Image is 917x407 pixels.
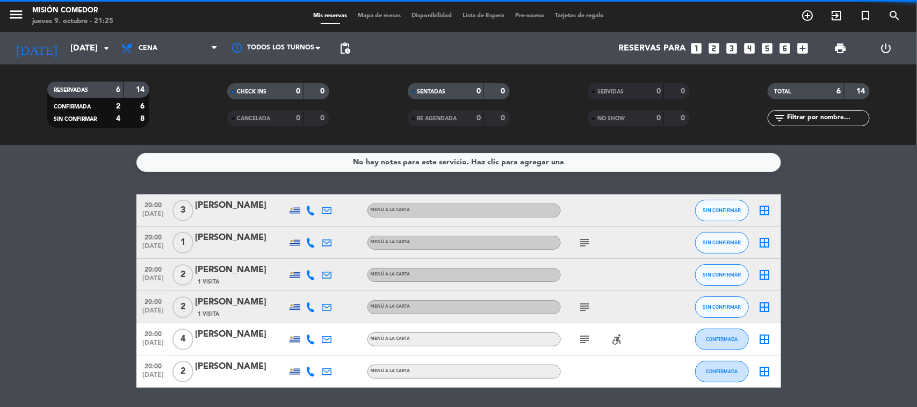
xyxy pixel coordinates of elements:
[237,116,270,121] span: CANCELADA
[140,307,167,319] span: [DATE]
[140,210,167,223] span: [DATE]
[501,114,507,122] strong: 0
[54,104,91,110] span: CONFIRMADA
[695,232,749,253] button: SIN CONFIRMAR
[761,41,775,55] i: looks_5
[140,372,167,384] span: [DATE]
[703,272,741,278] span: SIN CONFIRMAR
[100,42,113,55] i: arrow_drop_down
[140,230,167,243] span: 20:00
[830,9,843,22] i: exit_to_app
[611,333,624,346] i: accessible_forward
[695,329,749,350] button: CONFIRMADA
[695,264,749,286] button: SIN CONFIRMAR
[619,43,686,54] span: Reservas para
[759,365,771,378] i: border_all
[371,337,410,341] span: MENÚ A LA CARTA
[139,45,157,52] span: Cena
[681,88,687,95] strong: 0
[656,114,661,122] strong: 0
[706,368,738,374] span: CONFIRMADA
[690,41,704,55] i: looks_one
[8,6,24,26] button: menu
[196,295,287,309] div: [PERSON_NAME]
[703,304,741,310] span: SIN CONFIRMAR
[656,88,661,95] strong: 0
[476,88,481,95] strong: 0
[54,88,88,93] span: RESERVADAS
[706,336,738,342] span: CONFIRMADA
[321,114,327,122] strong: 0
[338,42,351,55] span: pending_actions
[32,5,113,16] div: Misión Comedor
[172,264,193,286] span: 2
[774,89,791,95] span: TOTAL
[703,239,741,245] span: SIN CONFIRMAR
[703,207,741,213] span: SIN CONFIRMAR
[140,263,167,275] span: 20:00
[172,232,193,253] span: 1
[371,272,410,277] span: MENÚ A LA CARTA
[371,208,410,212] span: MENÚ A LA CARTA
[759,268,771,281] i: border_all
[140,339,167,352] span: [DATE]
[759,333,771,346] i: border_all
[196,231,287,245] div: [PERSON_NAME]
[140,243,167,255] span: [DATE]
[136,86,147,93] strong: 14
[695,296,749,318] button: SIN CONFIRMAR
[54,117,97,122] span: SIN CONFIRMAR
[296,114,300,122] strong: 0
[140,275,167,287] span: [DATE]
[116,103,120,110] strong: 2
[707,41,721,55] i: looks_two
[681,114,687,122] strong: 0
[801,9,814,22] i: add_circle_outline
[196,263,287,277] div: [PERSON_NAME]
[597,116,625,121] span: NO SHOW
[116,115,120,122] strong: 4
[597,89,624,95] span: SERVIDAS
[863,32,909,64] div: LOG OUT
[879,42,892,55] i: power_settings_new
[140,198,167,210] span: 20:00
[834,42,847,55] span: print
[198,278,220,286] span: 1 Visita
[140,103,147,110] strong: 6
[371,304,410,309] span: MENÚ A LA CARTA
[196,360,287,374] div: [PERSON_NAME]
[371,369,410,373] span: MENÚ A LA CARTA
[773,112,786,125] i: filter_list
[116,86,120,93] strong: 6
[140,327,167,339] span: 20:00
[457,13,510,19] span: Lista de Espera
[695,361,749,382] button: CONFIRMADA
[759,236,771,249] i: border_all
[172,361,193,382] span: 2
[759,301,771,314] i: border_all
[417,116,457,121] span: RE AGENDADA
[859,9,872,22] i: turned_in_not
[837,88,841,95] strong: 6
[198,310,220,318] span: 1 Visita
[196,328,287,341] div: [PERSON_NAME]
[321,88,327,95] strong: 0
[371,240,410,244] span: MENÚ A LA CARTA
[778,41,792,55] i: looks_6
[550,13,609,19] span: Tarjetas de regalo
[172,329,193,350] span: 4
[140,115,147,122] strong: 8
[172,296,193,318] span: 2
[237,89,266,95] span: CHECK INS
[8,6,24,23] i: menu
[501,88,507,95] strong: 0
[857,88,868,95] strong: 14
[786,112,869,124] input: Filtrar por nombre...
[296,88,300,95] strong: 0
[417,89,446,95] span: SENTADAS
[140,359,167,372] span: 20:00
[406,13,457,19] span: Disponibilidad
[308,13,352,19] span: Mis reservas
[579,333,591,346] i: subject
[32,16,113,27] div: jueves 9. octubre - 21:25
